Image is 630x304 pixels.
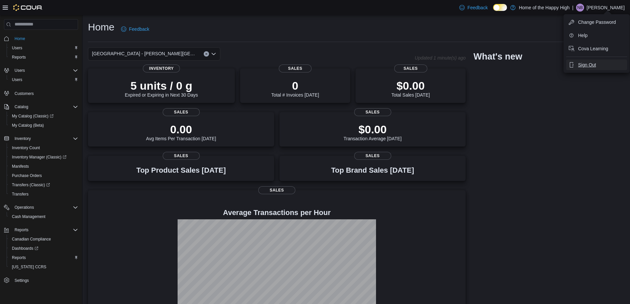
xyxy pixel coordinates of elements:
[9,162,31,170] a: Manifests
[391,79,430,98] div: Total Sales [DATE]
[9,112,78,120] span: My Catalog (Classic)
[9,121,47,129] a: My Catalog (Beta)
[572,4,573,12] p: |
[12,264,46,270] span: [US_STATE] CCRS
[88,21,114,34] h1: Home
[143,65,180,72] span: Inventory
[12,192,28,197] span: Transfers
[9,44,78,52] span: Users
[136,166,226,174] h3: Top Product Sales [DATE]
[9,53,78,61] span: Reports
[578,62,596,68] span: Sign Out
[1,225,81,235] button: Reports
[9,244,78,252] span: Dashboards
[467,4,487,11] span: Feedback
[7,143,81,152] button: Inventory Count
[391,79,430,92] p: $0.00
[1,102,81,111] button: Catalog
[566,30,627,41] button: Help
[457,1,490,14] a: Feedback
[519,4,569,12] p: Home of the Happy High
[15,205,34,210] span: Operations
[394,65,427,72] span: Sales
[9,153,78,161] span: Inventory Manager (Classic)
[279,65,312,72] span: Sales
[12,89,78,97] span: Customers
[12,277,31,284] a: Settings
[578,32,588,39] span: Help
[1,88,81,98] button: Customers
[12,214,45,219] span: Cash Management
[12,226,78,234] span: Reports
[12,123,44,128] span: My Catalog (Beta)
[9,153,69,161] a: Inventory Manager (Classic)
[118,22,152,36] a: Feedback
[12,66,27,74] button: Users
[12,246,38,251] span: Dashboards
[12,34,78,43] span: Home
[146,123,216,141] div: Avg Items Per Transaction [DATE]
[12,77,22,82] span: Users
[12,226,31,234] button: Reports
[7,180,81,190] a: Transfers (Classic)
[12,135,33,143] button: Inventory
[12,66,78,74] span: Users
[9,235,54,243] a: Canadian Compliance
[258,186,295,194] span: Sales
[1,134,81,143] button: Inventory
[9,144,78,152] span: Inventory Count
[125,79,198,98] div: Expired or Expiring in Next 30 Days
[9,44,25,52] a: Users
[9,213,78,221] span: Cash Management
[1,276,81,285] button: Settings
[211,51,216,57] button: Open list of options
[12,113,54,119] span: My Catalog (Classic)
[7,253,81,262] button: Reports
[331,166,414,174] h3: Top Brand Sales [DATE]
[9,181,78,189] span: Transfers (Classic)
[9,263,78,271] span: Washington CCRS
[578,19,616,25] span: Change Password
[15,227,28,233] span: Reports
[12,237,51,242] span: Canadian Compliance
[354,108,391,116] span: Sales
[15,136,31,141] span: Inventory
[93,209,460,217] h4: Average Transactions per Hour
[576,4,584,12] div: Nicole Bohach
[7,262,81,272] button: [US_STATE] CCRS
[7,121,81,130] button: My Catalog (Beta)
[566,17,627,27] button: Change Password
[566,43,627,54] button: Cova Learning
[12,55,26,60] span: Reports
[578,45,608,52] span: Cova Learning
[204,51,209,57] button: Clear input
[9,244,41,252] a: Dashboards
[12,35,28,43] a: Home
[12,90,36,98] a: Customers
[7,190,81,199] button: Transfers
[12,45,22,51] span: Users
[566,60,627,70] button: Sign Out
[7,171,81,180] button: Purchase Orders
[9,76,78,84] span: Users
[12,182,50,188] span: Transfers (Classic)
[344,123,402,136] p: $0.00
[354,152,391,160] span: Sales
[7,235,81,244] button: Canadian Compliance
[7,212,81,221] button: Cash Management
[12,164,29,169] span: Manifests
[271,79,319,98] div: Total # Invoices [DATE]
[9,254,78,262] span: Reports
[474,51,522,62] h2: What's new
[9,112,56,120] a: My Catalog (Classic)
[12,135,78,143] span: Inventory
[415,55,466,61] p: Updated 1 minute(s) ago
[15,104,28,109] span: Catalog
[9,76,25,84] a: Users
[163,108,200,116] span: Sales
[9,254,28,262] a: Reports
[12,276,78,284] span: Settings
[9,190,78,198] span: Transfers
[12,154,66,160] span: Inventory Manager (Classic)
